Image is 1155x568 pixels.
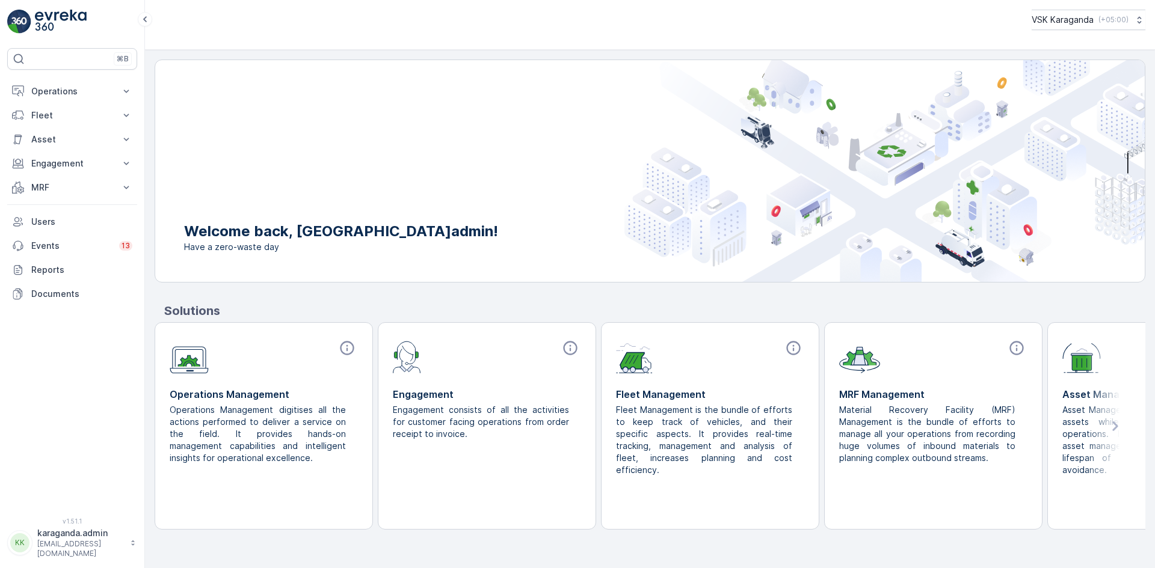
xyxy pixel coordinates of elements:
[31,85,113,97] p: Operations
[616,404,795,476] p: Fleet Management is the bundle of efforts to keep track of vehicles, and their specific aspects. ...
[7,10,31,34] img: logo
[184,241,498,253] span: Have a zero-waste day
[1032,10,1145,30] button: VSK Karaganda(+05:00)
[7,258,137,282] a: Reports
[7,176,137,200] button: MRF
[7,518,137,525] span: v 1.51.1
[839,404,1018,464] p: Material Recovery Facility (MRF) Management is the bundle of efforts to manage all your operation...
[1032,14,1094,26] p: VSK Karaganda
[31,264,132,276] p: Reports
[1062,340,1101,373] img: module-icon
[31,240,112,252] p: Events
[7,79,137,103] button: Operations
[170,387,358,402] p: Operations Management
[624,60,1145,282] img: city illustration
[7,103,137,127] button: Fleet
[839,340,880,373] img: module-icon
[184,222,498,241] p: Welcome back, [GEOGRAPHIC_DATA]admin!
[393,387,581,402] p: Engagement
[31,216,132,228] p: Users
[170,404,348,464] p: Operations Management digitises all the actions performed to deliver a service on the field. It p...
[7,151,137,176] button: Engagement
[7,127,137,151] button: Asset
[7,527,137,558] button: KKkaraganda.admin[EMAIL_ADDRESS][DOMAIN_NAME]
[616,387,804,402] p: Fleet Management
[122,241,130,251] p: 13
[1098,15,1129,25] p: ( +05:00 )
[839,387,1027,402] p: MRF Management
[37,527,124,539] p: karaganda.admin
[616,340,653,373] img: module-icon
[393,404,571,440] p: Engagement consists of all the activities for customer facing operations from order receipt to in...
[170,340,209,374] img: module-icon
[35,10,87,34] img: logo_light-DOdMpM7g.png
[117,54,129,64] p: ⌘B
[7,210,137,234] a: Users
[31,157,113,169] p: Engagement
[164,302,1145,320] p: Solutions
[31,288,132,300] p: Documents
[31,133,113,145] p: Asset
[10,533,29,552] div: KK
[31,109,113,121] p: Fleet
[393,340,421,373] img: module-icon
[7,282,137,306] a: Documents
[7,234,137,258] a: Events13
[31,182,113,194] p: MRF
[37,539,124,558] p: [EMAIL_ADDRESS][DOMAIN_NAME]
